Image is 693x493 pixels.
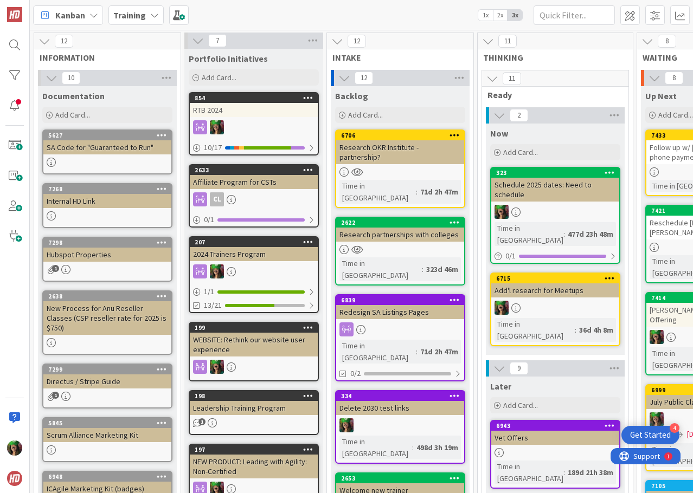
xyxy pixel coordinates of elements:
[190,237,318,247] div: 207
[195,324,318,332] div: 199
[478,10,493,21] span: 1x
[658,35,676,48] span: 8
[339,418,354,432] img: SL
[335,90,368,101] span: Backlog
[43,301,171,335] div: New Process for Anu Reseller Classes (CSP reseller rate for 2025 is $750)
[190,93,318,117] div: 854RTB 2024
[190,192,318,206] div: CL
[48,185,171,193] div: 7268
[190,165,318,175] div: 2633
[491,283,619,297] div: Add'l research for Meetups
[190,237,318,261] div: 2072024 Trainers Program
[491,249,619,263] div: 0/1
[336,131,464,164] div: 6706Research OKR Institute - partnership?
[190,175,318,189] div: Affiliate Program for CSTs
[43,238,171,262] div: 7298Hubspot Properties
[491,431,619,445] div: Vet Offers
[195,392,318,400] div: 198
[348,110,383,120] span: Add Card...
[198,418,206,425] span: 1
[43,374,171,388] div: Directus / Stripe Guide
[190,391,318,401] div: 198
[496,169,619,177] div: 323
[336,295,464,305] div: 6839
[42,237,172,282] a: 7298Hubspot Properties
[43,291,171,335] div: 2638New Process for Anu Reseller Classes (CSP reseller rate for 2025 is $750)
[190,285,318,299] div: 1/1
[43,418,171,428] div: 5845
[335,390,465,464] a: 334Delete 2030 test linksSLTime in [GEOGRAPHIC_DATA]:498d 3h 19m
[565,466,616,478] div: 189d 21h 38m
[43,238,171,248] div: 7298
[52,392,59,399] span: 1
[491,274,619,283] div: 6715
[576,324,616,336] div: 36d 4h 8m
[495,460,563,484] div: Time in [GEOGRAPHIC_DATA]
[341,475,464,482] div: 2653
[505,250,516,262] span: 0 / 1
[113,10,146,21] b: Training
[195,94,318,102] div: 854
[645,90,677,101] span: Up Next
[563,466,565,478] span: :
[55,110,90,120] span: Add Card...
[510,362,528,375] span: 9
[210,360,224,374] img: SL
[336,140,464,164] div: Research OKR Institute - partnership?
[40,52,167,63] span: INFORMATION
[335,217,465,286] a: 2622Research partnerships with collegesTime in [GEOGRAPHIC_DATA]:323d 46m
[43,184,171,194] div: 7268
[491,274,619,297] div: 6715Add'l research for Meetups
[42,90,105,101] span: Documentation
[498,35,517,48] span: 11
[43,291,171,301] div: 2638
[7,440,22,456] img: SL
[42,183,172,228] a: 7268Internal HD Link
[491,168,619,202] div: 323Schedule 2025 dates: Need to schedule
[190,401,318,415] div: Leadership Training Program
[48,366,171,373] div: 7299
[190,264,318,278] div: SL
[190,323,318,333] div: 199
[621,426,679,444] div: Open Get Started checklist, remaining modules: 4
[336,473,464,483] div: 2653
[195,446,318,453] div: 197
[202,73,236,82] span: Add Card...
[210,192,224,206] div: CL
[48,419,171,427] div: 5845
[483,52,619,63] span: THINKING
[190,103,318,117] div: RTB 2024
[190,323,318,356] div: 199WEBSITE: Rethink our website user experience
[503,400,538,410] span: Add Card...
[418,186,461,198] div: 71d 2h 47m
[189,236,319,313] a: 2072024 Trainers ProgramSL1/113/21
[355,72,373,85] span: 12
[503,72,521,85] span: 11
[495,301,509,315] img: SL
[630,430,671,440] div: Get Started
[190,93,318,103] div: 854
[56,4,59,13] div: 1
[503,147,538,157] span: Add Card...
[491,205,619,219] div: SL
[43,194,171,208] div: Internal HD Link
[7,7,22,22] img: Visit kanbanzone.com
[195,238,318,246] div: 207
[341,392,464,400] div: 334
[412,442,414,453] span: :
[190,333,318,356] div: WEBSITE: Rethink our website user experience
[416,186,418,198] span: :
[336,218,464,228] div: 2622
[495,318,575,342] div: Time in [GEOGRAPHIC_DATA]
[510,109,528,122] span: 2
[210,264,224,278] img: SL
[42,364,172,408] a: 7299Directus / Stripe Guide
[52,265,59,272] span: 1
[204,286,214,297] span: 1 / 1
[665,72,683,85] span: 8
[189,92,319,155] a: 854RTB 2024SL10/17
[42,290,172,355] a: 2638New Process for Anu Reseller Classes (CSP reseller rate for 2025 is $750)
[204,214,214,225] span: 0 / 1
[7,471,22,486] img: avatar
[332,52,460,63] span: INTAKE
